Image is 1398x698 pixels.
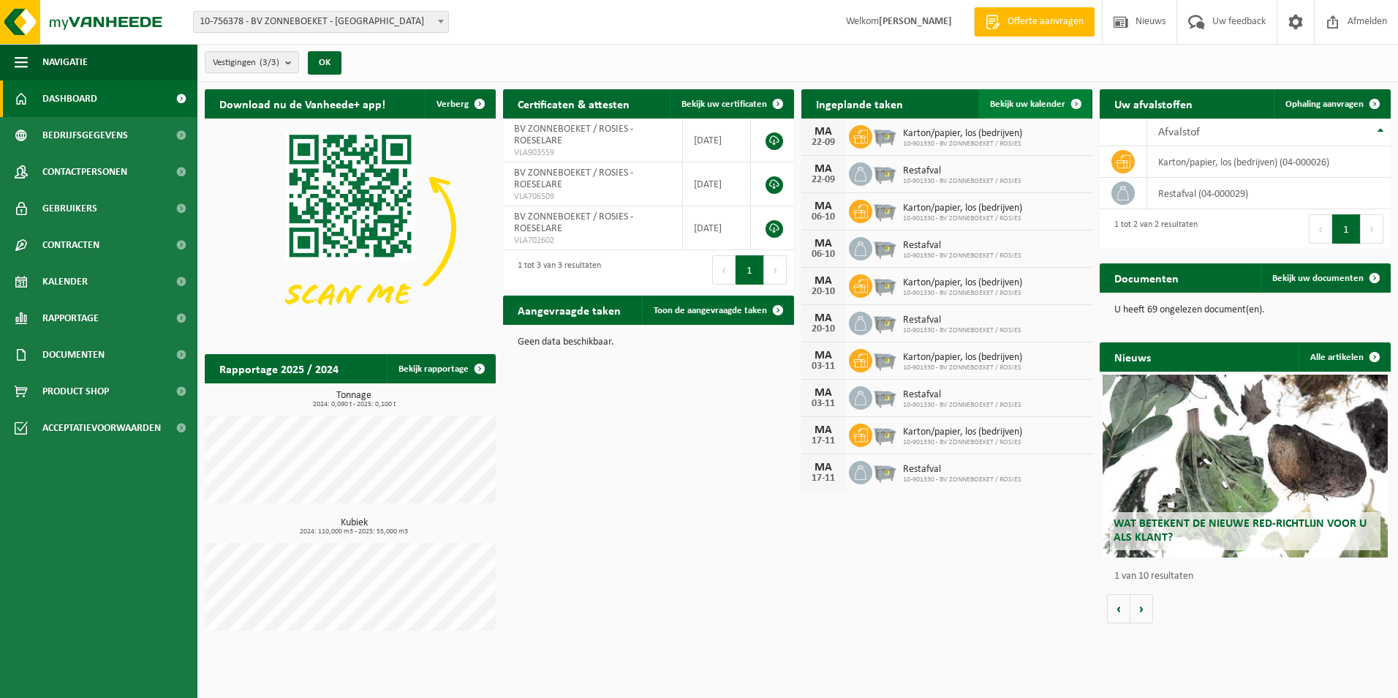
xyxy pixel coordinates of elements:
td: restafval (04-000029) [1147,178,1391,209]
img: WB-2500-GAL-GY-01 [872,160,897,185]
span: Karton/papier, los (bedrijven) [903,277,1022,289]
button: OK [308,51,341,75]
div: 22-09 [809,175,838,185]
div: MA [809,312,838,324]
img: WB-2500-GAL-GY-01 [872,309,897,334]
button: Volgende [1130,594,1153,623]
div: 03-11 [809,361,838,372]
button: 1 [1332,214,1361,244]
div: 22-09 [809,138,838,148]
span: Restafval [903,389,1021,401]
button: Previous [712,255,736,285]
button: Next [764,255,787,285]
a: Ophaling aanvragen [1274,89,1389,119]
div: 1 tot 2 van 2 resultaten [1107,213,1198,245]
p: U heeft 69 ongelezen document(en). [1114,305,1376,315]
span: Verberg [437,100,469,109]
div: MA [809,350,838,361]
span: Restafval [903,464,1021,476]
span: Restafval [903,165,1021,177]
span: Navigatie [42,44,88,80]
h2: Uw afvalstoffen [1100,89,1207,118]
a: Bekijk uw kalender [978,89,1091,119]
h2: Aangevraagde taken [503,296,635,324]
div: 20-10 [809,324,838,334]
strong: [PERSON_NAME] [879,16,952,27]
span: Karton/papier, los (bedrijven) [903,427,1022,438]
span: 10-901330 - BV ZONNEBOEKET / ROSIES [903,214,1022,223]
h2: Nieuws [1100,342,1165,371]
div: 06-10 [809,212,838,222]
td: [DATE] [683,206,751,250]
span: 10-901330 - BV ZONNEBOEKET / ROSIES [903,401,1021,410]
button: Verberg [425,89,494,119]
count: (3/3) [260,58,279,67]
span: Karton/papier, los (bedrijven) [903,352,1022,364]
img: WB-2500-GAL-GY-01 [872,421,897,446]
div: MA [809,238,838,249]
div: MA [809,387,838,399]
span: Gebruikers [42,190,97,227]
div: MA [809,163,838,175]
img: Download de VHEPlus App [205,119,496,337]
span: Vestigingen [213,52,279,74]
div: 20-10 [809,287,838,297]
td: [DATE] [683,119,751,162]
div: MA [809,424,838,436]
span: VLA903559 [514,147,671,159]
td: karton/papier, los (bedrijven) (04-000026) [1147,146,1391,178]
img: WB-2500-GAL-GY-01 [872,198,897,222]
img: WB-2500-GAL-GY-01 [872,347,897,372]
button: Previous [1309,214,1332,244]
a: Wat betekent de nieuwe RED-richtlijn voor u als klant? [1103,375,1388,558]
span: Rapportage [42,300,99,337]
div: 1 tot 3 van 3 resultaten [510,254,601,286]
div: 17-11 [809,436,838,446]
span: BV ZONNEBOEKET / ROSIES - ROESELARE [514,168,633,190]
a: Bekijk uw certificaten [670,89,793,119]
span: BV ZONNEBOEKET / ROSIES - ROESELARE [514,211,633,234]
span: 10-901330 - BV ZONNEBOEKET / ROSIES [903,289,1022,298]
div: MA [809,126,838,138]
span: Offerte aanvragen [1004,15,1087,29]
span: Contracten [42,227,99,263]
span: Restafval [903,240,1021,252]
span: Product Shop [42,373,109,410]
span: Afvalstof [1158,127,1200,138]
span: Bedrijfsgegevens [42,117,128,154]
span: Toon de aangevraagde taken [654,306,767,315]
span: 10-756378 - BV ZONNEBOEKET - ROESELARE [193,11,449,33]
a: Alle artikelen [1299,342,1389,372]
h2: Certificaten & attesten [503,89,644,118]
span: Documenten [42,337,105,373]
img: WB-2500-GAL-GY-01 [872,459,897,484]
h2: Download nu de Vanheede+ app! [205,89,400,118]
div: MA [809,200,838,212]
div: 03-11 [809,399,838,409]
button: Vestigingen(3/3) [205,51,299,73]
span: 10-901330 - BV ZONNEBOEKET / ROSIES [903,177,1021,186]
span: Contactpersonen [42,154,127,190]
p: 1 van 10 resultaten [1114,571,1383,582]
h2: Documenten [1100,263,1193,292]
span: Bekijk uw kalender [990,100,1065,109]
button: Vorige [1107,594,1130,623]
img: WB-2500-GAL-GY-01 [872,123,897,148]
div: MA [809,462,838,473]
a: Offerte aanvragen [974,7,1095,37]
td: [DATE] [683,162,751,206]
span: 10-901330 - BV ZONNEBOEKET / ROSIES [903,140,1022,149]
span: Karton/papier, los (bedrijven) [903,128,1022,140]
span: 10-901330 - BV ZONNEBOEKET / ROSIES [903,252,1021,260]
h3: Tonnage [212,391,496,408]
span: VLA702602 [514,235,671,247]
a: Bekijk uw documenten [1261,263,1389,293]
span: 10-901330 - BV ZONNEBOEKET / ROSIES [903,476,1021,484]
span: BV ZONNEBOEKET / ROSIES - ROESELARE [514,124,633,146]
img: WB-2500-GAL-GY-01 [872,272,897,297]
span: Kalender [42,263,88,300]
span: Dashboard [42,80,97,117]
img: WB-2500-GAL-GY-01 [872,384,897,409]
h2: Ingeplande taken [801,89,918,118]
span: Wat betekent de nieuwe RED-richtlijn voor u als klant? [1114,518,1367,544]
